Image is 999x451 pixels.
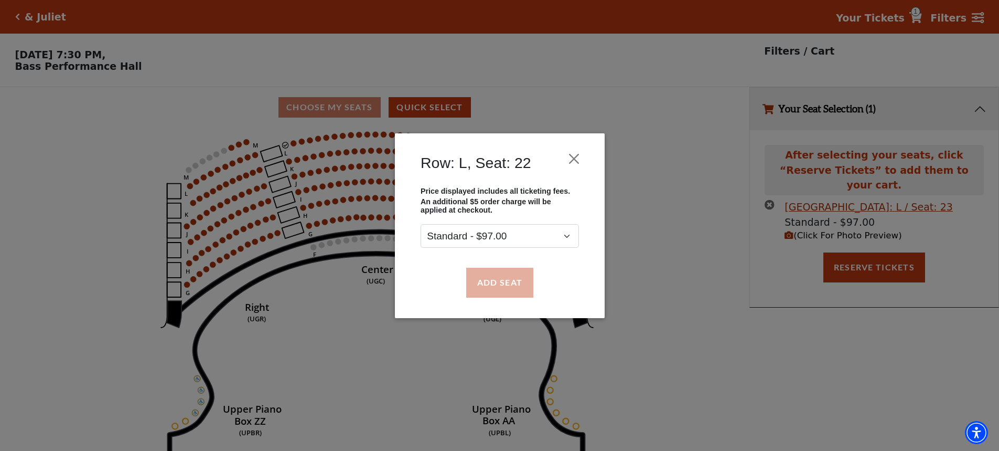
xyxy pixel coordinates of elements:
[421,197,579,214] p: An additional $5 order charge will be applied at checkout.
[965,421,988,444] div: Accessibility Menu
[421,186,579,195] p: Price displayed includes all ticketing fees.
[564,149,584,169] button: Close
[421,154,531,172] h4: Row: L, Seat: 22
[466,268,533,297] button: Add Seat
